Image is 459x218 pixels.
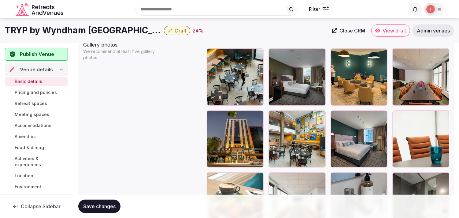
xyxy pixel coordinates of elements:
div: 1eVuS3o9K0OTgM6QtGNKOA_Restaurant%20TRYP%20Adelaide%2039.jpg.jpg?h=5504&w=8256 [268,111,325,167]
span: Pricing and policies [15,89,57,96]
div: MezywaBenkKRZPTurSMEMA_Deluxe%20Hotel%20Room%20Tryp%20Adelaide%200031.jpg.jpg?h=5504&w=8256 [331,111,387,167]
div: ErwGUb3Xk2RDSLY1XzdA_Meeting%20TRYP%20Adelaide%2027.jpg.jpg?h=4130&w=6886 [331,48,387,105]
div: 24 % [193,27,204,34]
a: Pricing and policies [5,88,68,97]
span: Venue details [20,66,53,73]
span: Admin venues [417,28,450,34]
span: Basic details [15,78,42,85]
div: b43VnnnVECxrMDE9n9Yw_Exterior%20TRYP%20Adelaide%2024.jpg.jpg?h=8116&w=5411 [207,111,264,167]
span: Accommodations [15,122,51,129]
span: Retreat spaces [15,100,47,107]
span: Meeting spaces [15,111,49,118]
div: Gallery photos [83,39,202,48]
a: Activities & experiences [5,154,68,169]
a: Visit the homepage [16,2,65,16]
span: Draft [175,28,186,34]
svg: Retreats and Venues company logo [16,2,65,16]
h1: TRYP by Wyndham [GEOGRAPHIC_DATA] [5,24,161,36]
a: View draft [371,24,410,37]
a: Accommodations [5,121,68,130]
button: Filter [305,3,333,15]
div: 4lSbEz9j70mVXrwoo1WjpQ_Meeting%20TRYP%20Adelaide%2020.jpg.jpg?h=5504&w=8256 [392,111,449,167]
div: TTTlXNLJEuzu3VWmyiqBg_Meeting%20TRYP%20Adelaide%2018.jpg.jpg?h=5504&w=8256 [392,48,449,105]
span: Publish Venue [20,51,54,58]
button: Draft [164,26,190,35]
a: Meeting spaces [5,110,68,119]
a: Food & dining [5,143,68,152]
span: View draft [383,28,406,34]
button: 24% [193,27,204,34]
a: Admin venues [413,24,454,37]
button: Save changes [78,200,120,213]
span: Food & dining [15,145,44,151]
span: Filter [309,6,320,12]
a: Types of retreats [5,194,68,202]
div: f36Ntl0eltcHyhkOrhg_Restaurant%20TRYP%20Adelaide%2040.jpg.jpg?h=5504&w=8256 [207,48,264,105]
button: Collapse Sidebar [5,200,68,213]
span: Location [15,173,33,179]
a: Location [5,171,68,180]
span: Save changes [83,203,116,209]
span: Close CRM [339,28,365,34]
img: Irene Gonzales [426,5,435,13]
a: Close CRM [328,24,369,37]
span: Amenities [15,133,36,140]
span: Environment [15,184,41,190]
a: Environment [5,182,68,191]
a: Retreat spaces [5,99,68,108]
button: Publish Venue [5,48,68,61]
p: We recommend at least five gallery photos [83,48,161,61]
a: Basic details [5,77,68,86]
a: Amenities [5,132,68,141]
span: Activities & experiences [15,156,65,168]
span: Collapse Sidebar [21,203,61,209]
div: lDSght8xpEaA1wIoD58FBw_Accessible%20Room%20Tryp%20Adelaide%200003.jpg.jpg?h=5309&w=7964 [268,48,325,105]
